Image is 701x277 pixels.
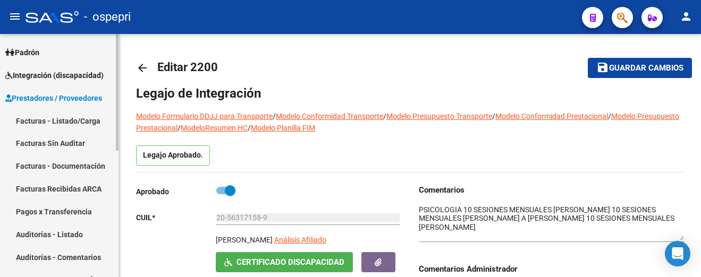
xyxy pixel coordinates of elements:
span: Certificado Discapacidad [237,258,344,267]
div: Open Intercom Messenger [665,241,690,266]
p: Aprobado [136,186,216,197]
mat-icon: person [680,10,692,23]
p: Legajo Aprobado. [136,145,210,166]
a: Modelo Conformidad Transporte [276,112,383,120]
mat-icon: save [596,61,609,74]
h3: Comentarios [419,184,685,196]
h3: Comentarios Administrador [419,263,685,275]
a: Modelo Formulario DDJJ para Transporte [136,112,273,120]
span: - ospepri [84,5,131,29]
mat-icon: arrow_back [136,62,149,74]
span: Prestadores / Proveedores [5,92,102,104]
a: Modelo Conformidad Prestacional [495,112,608,120]
span: Análisis Afiliado [274,236,326,244]
h1: Legajo de Integración [136,85,684,102]
a: Modelo Planilla FIM [251,124,315,132]
span: Editar 2200 [157,60,218,74]
span: Padrón [5,47,39,58]
button: Guardar cambios [588,58,692,77]
p: CUIL [136,212,216,223]
p: [PERSON_NAME] [216,234,273,246]
mat-icon: menu [9,10,21,23]
span: Guardar cambios [609,64,683,73]
button: Certificado Discapacidad [216,252,353,272]
a: Modelo Presupuesto Transporte [386,112,492,120]
a: ModeloResumen HC [181,124,248,132]
span: Integración (discapacidad) [5,70,104,81]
